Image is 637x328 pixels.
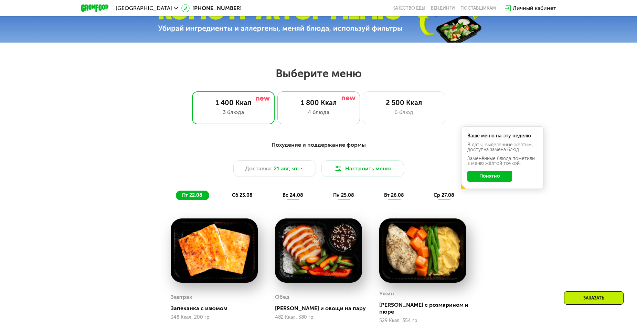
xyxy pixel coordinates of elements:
[513,4,556,12] div: Личный кабинет
[275,305,368,312] div: [PERSON_NAME] и овощи на пару
[467,143,538,152] div: В даты, выделенные желтым, доступна замена блюд.
[275,292,289,302] div: Обед
[384,192,404,198] span: вт 26.08
[321,160,404,177] button: Настроить меню
[467,134,538,138] div: Ваше меню на эту неделю
[283,192,303,198] span: вс 24.08
[333,192,354,198] span: пн 25.08
[564,291,624,305] div: Заказать
[379,289,394,299] div: Ужин
[199,99,267,107] div: 1 400 Ккал
[467,156,538,166] div: Заменённые блюда пометили в меню жёлтой точкой.
[434,192,454,198] span: ср 27.08
[182,192,202,198] span: пт 22.08
[274,165,298,173] span: 21 авг, чт
[285,99,353,107] div: 1 800 Ккал
[245,165,272,173] span: Доставка:
[467,171,512,182] button: Понятно
[370,108,438,116] div: 6 блюд
[22,67,615,80] h2: Выберите меню
[379,302,472,315] div: [PERSON_NAME] с розмарином и пюре
[171,292,192,302] div: Завтрак
[232,192,253,198] span: сб 23.08
[199,108,267,116] div: 3 блюда
[392,5,425,11] a: Качество еды
[115,141,522,149] div: Похудение и поддержание формы
[181,4,242,12] a: [PHONE_NUMBER]
[285,108,353,116] div: 4 блюда
[379,318,466,324] div: 529 Ккал, 354 гр
[116,5,172,11] span: [GEOGRAPHIC_DATA]
[370,99,438,107] div: 2 500 Ккал
[431,5,455,11] a: Вендинги
[460,5,496,11] div: поставщикам
[275,315,362,320] div: 482 Ккал, 380 гр
[171,305,263,312] div: Запеканка с изюмом
[171,315,258,320] div: 348 Ккал, 200 гр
